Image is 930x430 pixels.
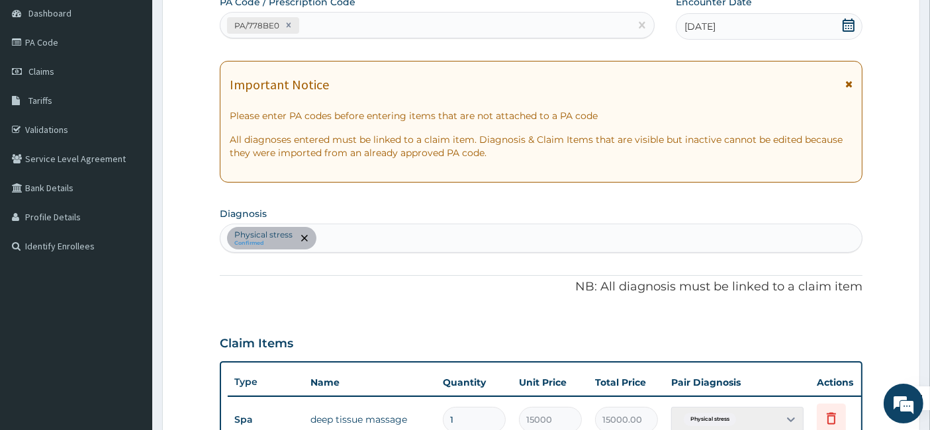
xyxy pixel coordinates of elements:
span: Dashboard [28,7,71,19]
th: Quantity [436,369,512,396]
span: Claims [28,65,54,77]
th: Actions [810,369,876,396]
textarea: Type your message and hit 'Enter' [7,288,252,335]
div: Chat with us now [69,74,222,91]
span: Tariffs [28,95,52,107]
th: Type [228,370,304,394]
th: Total Price [588,369,665,396]
th: Name [304,369,436,396]
h3: Claim Items [220,337,293,351]
p: Please enter PA codes before entering items that are not attached to a PA code [230,109,853,122]
p: NB: All diagnosis must be linked to a claim item [220,279,863,296]
h1: Important Notice [230,77,329,92]
span: [DATE] [684,20,716,33]
th: Unit Price [512,369,588,396]
label: Diagnosis [220,207,267,220]
div: Minimize live chat window [217,7,249,38]
div: PA/778BE0 [230,18,281,33]
img: d_794563401_company_1708531726252_794563401 [24,66,54,99]
p: All diagnoses entered must be linked to a claim item. Diagnosis & Claim Items that are visible bu... [230,133,853,159]
th: Pair Diagnosis [665,369,810,396]
span: We're online! [77,130,183,264]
